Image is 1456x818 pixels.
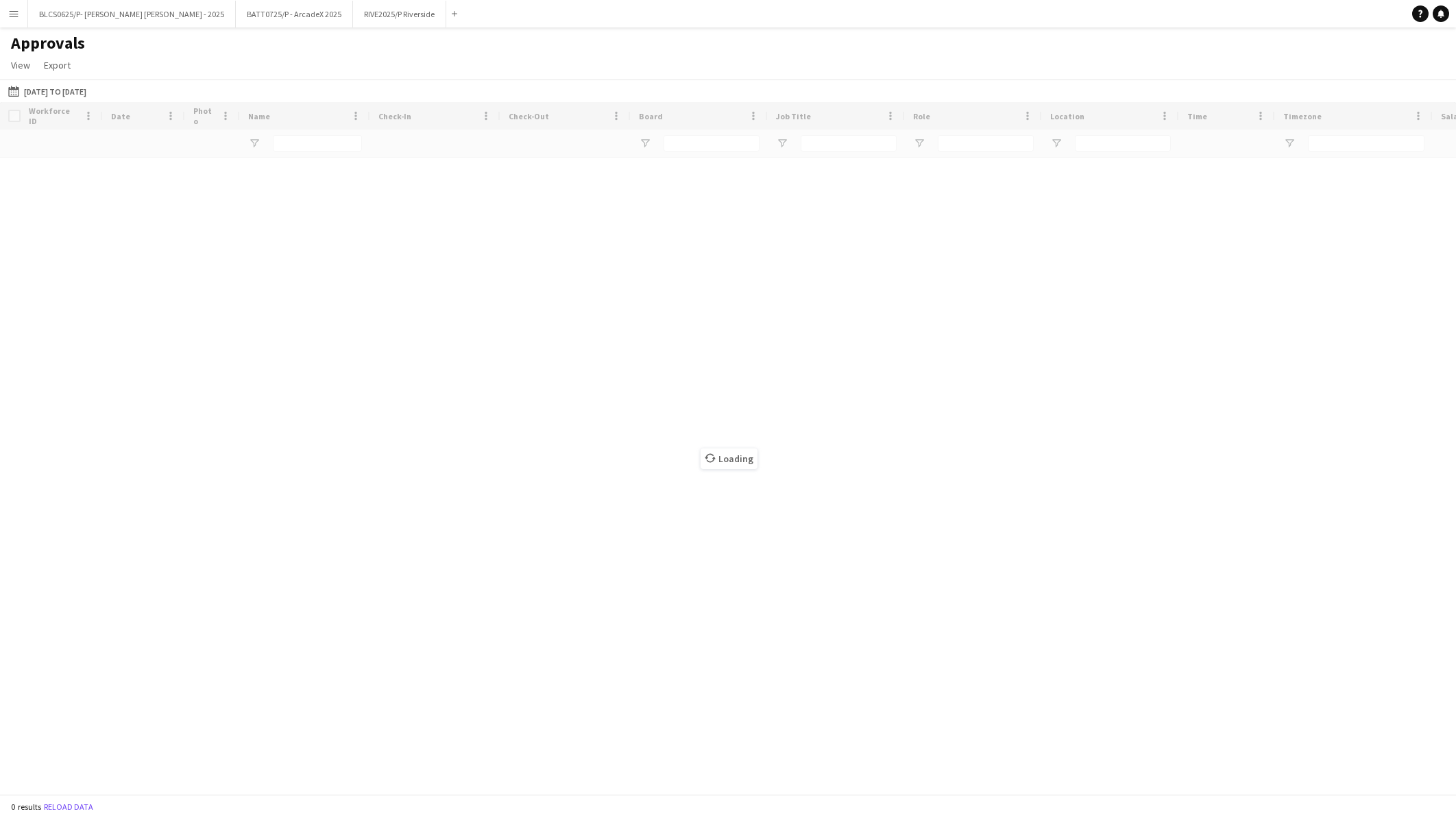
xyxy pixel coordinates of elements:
button: Reload data [41,799,96,815]
span: Export [44,59,71,71]
button: RIVE2025/P Riverside [353,1,446,27]
button: [DATE] to [DATE] [5,83,89,99]
button: BLCS0625/P- [PERSON_NAME] [PERSON_NAME] - 2025 [28,1,236,27]
a: View [5,56,36,74]
button: BATT0725/P - ArcadeX 2025 [236,1,353,27]
span: Loading [701,448,757,469]
a: Export [38,56,76,74]
span: View [11,59,30,71]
